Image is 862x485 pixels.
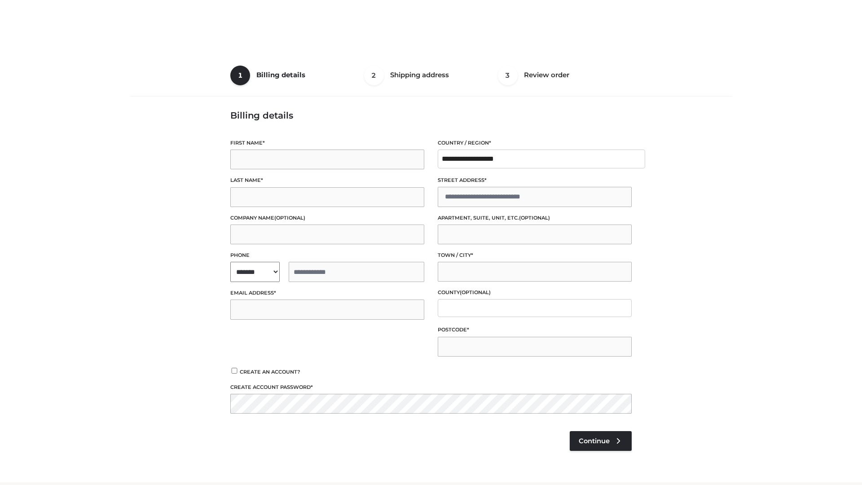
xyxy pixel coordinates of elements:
span: Shipping address [390,71,449,79]
label: Street address [438,176,632,185]
span: (optional) [519,215,550,221]
span: Continue [579,437,610,445]
label: Company name [230,214,424,222]
label: First name [230,139,424,147]
label: Phone [230,251,424,260]
label: Email address [230,289,424,297]
a: Continue [570,431,632,451]
h3: Billing details [230,110,632,121]
label: Last name [230,176,424,185]
label: Apartment, suite, unit, etc. [438,214,632,222]
label: Postcode [438,326,632,334]
input: Create an account? [230,368,238,374]
span: Billing details [256,71,305,79]
span: (optional) [460,289,491,295]
span: 1 [230,66,250,85]
span: (optional) [274,215,305,221]
label: Country / Region [438,139,632,147]
span: Review order [524,71,569,79]
label: Create account password [230,383,632,392]
label: Town / City [438,251,632,260]
label: County [438,288,632,297]
span: 2 [364,66,384,85]
span: 3 [498,66,518,85]
span: Create an account? [240,369,300,375]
